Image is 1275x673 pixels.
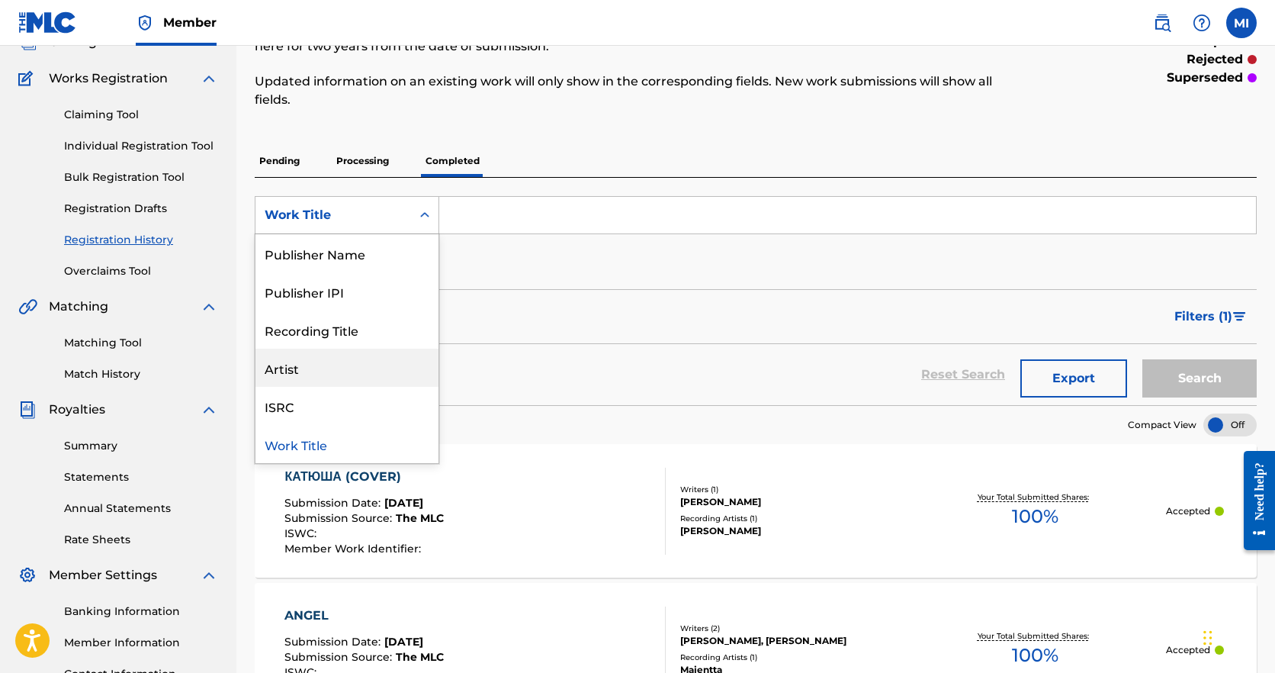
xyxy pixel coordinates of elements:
[284,607,444,625] div: ANGEL
[421,145,484,177] p: Completed
[978,491,1093,503] p: Your Total Submitted Shares:
[1193,14,1211,32] img: help
[284,526,320,540] span: ISWC :
[163,14,217,31] span: Member
[64,501,218,517] a: Annual Statements
[18,33,97,51] a: CatalogCatalog
[680,623,904,634] div: Writers ( 2 )
[284,468,444,486] div: КАТЮША (COVER)
[18,298,37,316] img: Matching
[200,401,218,419] img: expand
[49,566,157,584] span: Member Settings
[64,469,218,485] a: Statements
[284,650,396,664] span: Submission Source :
[64,438,218,454] a: Summary
[1187,50,1243,69] p: rejected
[18,401,37,419] img: Royalties
[64,201,218,217] a: Registration Drafts
[255,72,1026,109] p: Updated information on an existing work will only show in the corresponding fields. New work subm...
[64,604,218,620] a: Banking Information
[255,444,1257,578] a: КАТЮША (COVER)Submission Date:[DATE]Submission Source:The MLCISWC:Member Work Identifier:Writers ...
[332,145,393,177] p: Processing
[255,311,438,349] div: Recording Title
[255,272,438,311] div: Publisher IPI
[1166,643,1210,657] p: Accepted
[18,69,38,88] img: Works Registration
[18,566,37,584] img: Member Settings
[1153,14,1171,32] img: search
[49,298,108,316] span: Matching
[49,69,168,88] span: Works Registration
[200,298,218,316] img: expand
[1020,359,1127,398] button: Export
[64,635,218,651] a: Member Information
[978,630,1093,642] p: Your Total Submitted Shares:
[680,634,904,648] div: [PERSON_NAME], [PERSON_NAME]
[1203,615,1212,661] div: Drag
[1199,600,1275,673] iframe: Chat Widget
[255,145,304,177] p: Pending
[255,196,1257,405] form: Search Form
[680,495,904,509] div: [PERSON_NAME]
[384,635,423,649] span: [DATE]
[64,366,218,382] a: Match History
[680,524,904,538] div: [PERSON_NAME]
[64,107,218,123] a: Claiming Tool
[680,484,904,495] div: Writers ( 1 )
[384,496,423,510] span: [DATE]
[64,532,218,548] a: Rate Sheets
[1128,418,1196,432] span: Compact View
[1147,8,1177,38] a: Public Search
[49,401,105,419] span: Royalties
[1187,8,1217,38] div: Help
[396,650,444,664] span: The MLC
[284,635,384,649] span: Submission Date :
[136,14,154,32] img: Top Rightsholder
[1165,298,1257,336] button: Filters (1)
[64,169,218,185] a: Bulk Registration Tool
[1012,503,1058,530] span: 100 %
[680,513,904,524] div: Recording Artists ( 1 )
[1233,312,1246,321] img: filter
[255,425,438,463] div: Work Title
[18,11,77,34] img: MLC Logo
[1226,8,1257,38] div: User Menu
[200,69,218,88] img: expand
[255,349,438,387] div: Artist
[284,511,396,525] span: Submission Source :
[64,138,218,154] a: Individual Registration Tool
[64,232,218,248] a: Registration History
[1174,308,1232,326] span: Filters ( 1 )
[1012,642,1058,669] span: 100 %
[255,387,438,425] div: ISRC
[1232,437,1275,563] iframe: Resource Center
[64,335,218,351] a: Matching Tool
[255,234,438,272] div: Publisher Name
[1167,69,1243,87] p: superseded
[396,511,444,525] span: The MLC
[265,206,402,224] div: Work Title
[64,263,218,279] a: Overclaims Tool
[200,566,218,584] img: expand
[1166,504,1210,518] p: Accepted
[284,542,425,555] span: Member Work Identifier :
[284,496,384,510] span: Submission Date :
[680,652,904,663] div: Recording Artists ( 1 )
